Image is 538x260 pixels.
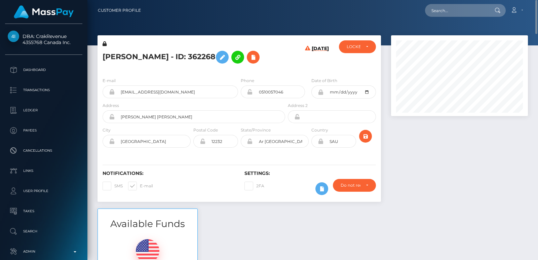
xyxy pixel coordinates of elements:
[8,166,80,176] p: Links
[128,182,153,190] label: E-mail
[8,105,80,115] p: Ledger
[312,46,329,69] h6: [DATE]
[244,171,376,176] h6: Settings:
[5,102,82,119] a: Ledger
[288,103,308,109] label: Address 2
[8,31,19,42] img: 4355768 Canada Inc.
[103,78,116,84] label: E-mail
[5,243,82,260] a: Admin
[8,206,80,216] p: Taxes
[347,44,361,49] div: LOCKED
[8,226,80,236] p: Search
[8,247,80,257] p: Admin
[244,182,264,190] label: 2FA
[5,223,82,240] a: Search
[14,5,74,18] img: MassPay Logo
[8,146,80,156] p: Cancellations
[425,4,488,17] input: Search...
[311,127,328,133] label: Country
[241,127,271,133] label: State/Province
[5,33,82,45] span: DBA: CrakRevenue 4355768 Canada Inc.
[8,125,80,136] p: Payees
[5,82,82,99] a: Transactions
[241,78,254,84] label: Phone
[8,85,80,95] p: Transactions
[5,62,82,78] a: Dashboard
[193,127,218,133] label: Postal Code
[98,217,197,230] h3: Available Funds
[333,179,376,192] button: Do not require
[339,40,376,53] button: LOCKED
[5,203,82,220] a: Taxes
[8,186,80,196] p: User Profile
[103,103,119,109] label: Address
[103,127,111,133] label: City
[8,65,80,75] p: Dashboard
[5,122,82,139] a: Payees
[311,78,337,84] label: Date of Birth
[341,183,360,188] div: Do not require
[98,3,141,17] a: Customer Profile
[5,142,82,159] a: Cancellations
[103,182,123,190] label: SMS
[103,171,234,176] h6: Notifications:
[103,47,281,67] h5: [PERSON_NAME] - ID: 362268
[5,162,82,179] a: Links
[5,183,82,199] a: User Profile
